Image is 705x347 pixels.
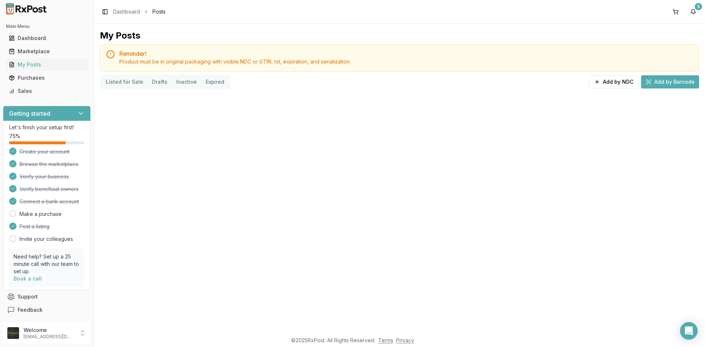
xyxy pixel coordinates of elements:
[100,30,140,41] div: My Posts
[3,72,91,84] button: Purchases
[7,327,19,339] img: User avatar
[119,58,693,65] div: Product must be in original packaging with visible NDC or GTIN, lot, expiration, and serialization.
[101,76,148,88] button: Listed for Sale
[3,59,91,71] button: My Posts
[19,235,73,243] a: Invite your colleagues
[3,46,91,57] button: Marketplace
[396,337,414,343] a: Privacy
[6,45,88,58] a: Marketplace
[680,322,698,340] div: Open Intercom Messenger
[23,334,75,340] p: [EMAIL_ADDRESS][DOMAIN_NAME]
[6,32,88,45] a: Dashboard
[9,74,85,82] div: Purchases
[9,35,85,42] div: Dashboard
[119,51,693,57] h5: Reminder!
[378,337,393,343] a: Terms
[113,8,166,15] nav: breadcrumb
[641,75,699,88] button: Add by Barcode
[14,275,42,282] a: Book a call
[9,87,85,95] div: Sales
[6,71,88,84] a: Purchases
[19,185,79,193] span: Verify beneficial owners
[9,124,84,131] p: Let's finish your setup first!
[201,76,229,88] button: Expired
[687,6,699,18] button: 5
[9,133,20,140] span: 75 %
[19,148,69,155] span: Create your account
[6,24,88,29] h2: Main Menu
[19,198,79,205] span: Connect a bank account
[3,303,91,317] button: Feedback
[6,58,88,71] a: My Posts
[172,76,201,88] button: Inactive
[3,85,91,97] button: Sales
[3,290,91,303] button: Support
[3,32,91,44] button: Dashboard
[19,160,79,168] span: Browse the marketplace
[6,84,88,98] a: Sales
[19,210,62,218] a: Make a purchase
[113,8,140,15] a: Dashboard
[19,173,69,180] span: Verify your business
[9,61,85,68] div: My Posts
[695,3,702,10] div: 5
[152,8,166,15] span: Posts
[19,223,50,230] span: Post a listing
[9,109,50,118] h3: Getting started
[589,75,638,88] button: Add by NDC
[23,326,75,334] p: Welcome
[14,253,80,275] p: Need help? Set up a 25 minute call with our team to set up.
[18,306,43,314] span: Feedback
[9,48,85,55] div: Marketplace
[3,3,50,15] img: RxPost Logo
[148,76,172,88] button: Drafts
